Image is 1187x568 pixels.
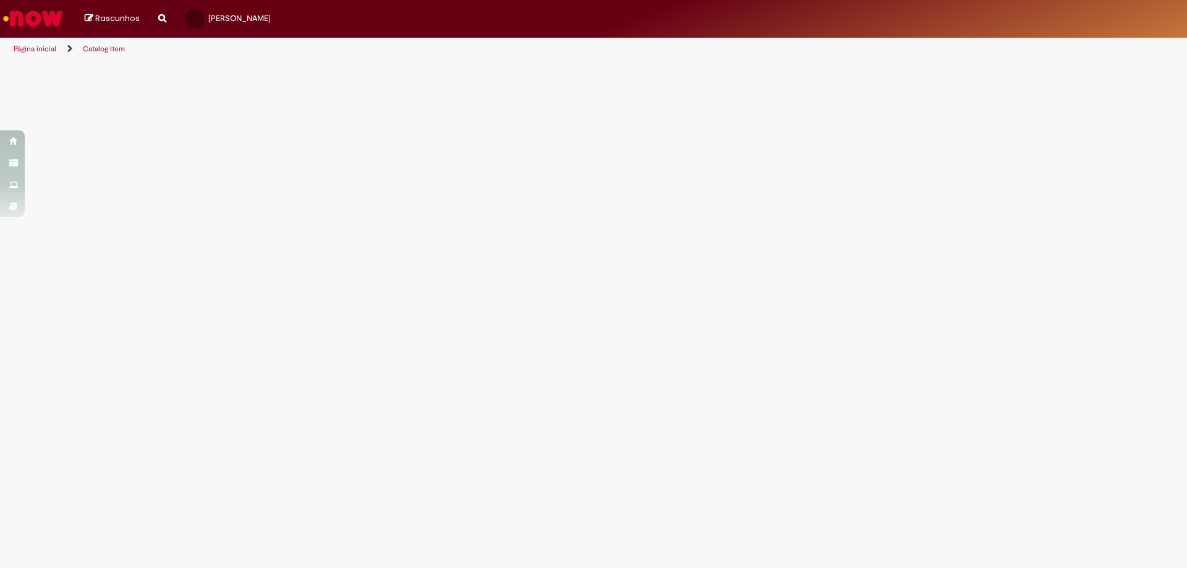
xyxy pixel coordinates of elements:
a: Página inicial [14,44,56,54]
ul: Trilhas de página [9,38,782,61]
img: ServiceNow [1,6,65,31]
span: Rascunhos [95,12,140,24]
a: Rascunhos [85,13,140,25]
a: Catalog Item [83,44,125,54]
span: [PERSON_NAME] [208,13,271,23]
